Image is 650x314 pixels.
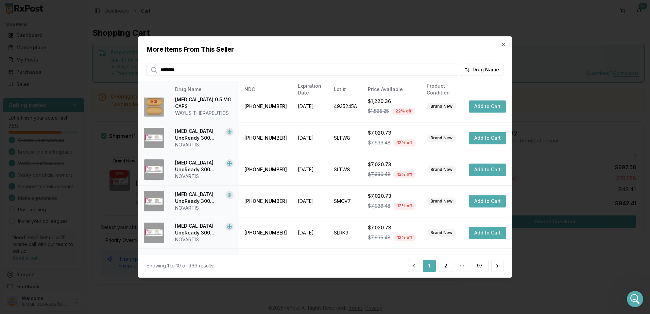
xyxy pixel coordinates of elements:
[80,11,93,24] img: Profile image for Amantha
[292,81,328,98] th: Expiration Date
[170,81,239,98] th: Drug Name
[427,134,456,142] div: Brand New
[175,173,234,180] div: NOVARTIS
[473,66,499,73] span: Drug Name
[439,260,453,272] button: 2
[14,86,122,93] div: Recent message
[368,161,416,168] div: $7,020.73
[392,107,415,115] div: 22 % off
[292,154,328,185] td: [DATE]
[471,260,489,272] button: 97
[423,260,436,272] button: 1
[427,166,456,173] div: Brand New
[292,90,328,122] td: [DATE]
[239,122,292,154] td: [PHONE_NUMBER]
[368,224,416,231] div: $7,020.73
[30,103,70,110] div: [PERSON_NAME]
[175,110,234,117] div: WAYLIS THERAPEUTICS
[393,234,416,241] div: 12 % off
[427,103,456,110] div: Brand New
[368,171,391,178] span: $7,936.48
[30,96,65,102] span: ok no problem
[175,236,234,243] div: NOVARTIS
[68,212,102,239] button: News
[368,203,391,209] span: $7,936.48
[362,81,421,98] th: Price Available
[14,60,122,71] p: How can we help?
[368,139,391,146] span: $7,936.48
[393,171,416,178] div: 12 % off
[393,139,416,146] div: 12 % off
[292,217,328,248] td: [DATE]
[328,248,362,280] td: SLMT8
[92,11,106,24] img: Profile image for Manuel
[7,80,129,116] div: Recent messageProfile image for Manuelok no problem[PERSON_NAME]•[DATE]
[34,212,68,239] button: Messages
[328,90,362,122] td: 4935245A
[175,223,223,236] div: [MEDICAL_DATA] UnoReady 300 MG/2ML SOAJ
[67,11,80,24] img: Profile image for Rachel
[239,81,292,98] th: NDC
[239,154,292,185] td: [PHONE_NUMBER]
[469,132,506,144] button: Add to Cart
[469,195,506,207] button: Add to Cart
[71,103,90,110] div: • [DATE]
[469,227,506,239] button: Add to Cart
[328,122,362,154] td: SLTW8
[175,205,234,211] div: NOVARTIS
[144,159,164,180] img: Cosentyx UnoReady 300 MG/2ML SOAJ
[144,96,164,117] img: Avodart 0.5 MG CAPS
[393,202,416,210] div: 12 % off
[427,229,456,237] div: Brand New
[79,229,91,234] span: News
[427,197,456,205] div: Brand New
[239,90,292,122] td: [PHONE_NUMBER]
[14,174,122,188] button: View status page
[292,248,328,280] td: [DATE]
[144,223,164,243] img: Cosentyx UnoReady 300 MG/2ML SOAJ
[10,122,126,136] button: Search for help
[328,217,362,248] td: SLRK9
[368,193,416,199] div: $7,020.73
[14,125,55,133] span: Search for help
[292,185,328,217] td: [DATE]
[175,141,234,148] div: NOVARTIS
[368,108,389,115] span: $1,565.25
[14,96,28,109] img: Profile image for Manuel
[627,291,643,307] iframe: Intercom live chat
[469,100,506,112] button: Add to Cart
[14,13,53,24] img: logo
[239,248,292,280] td: [PHONE_NUMBER]
[102,212,136,239] button: Help
[144,128,164,148] img: Cosentyx UnoReady 300 MG/2ML SOAJ
[117,11,129,23] div: Close
[144,191,164,211] img: Cosentyx UnoReady 300 MG/2ML SOAJ
[175,96,234,110] div: [MEDICAL_DATA] 0.5 MG CAPS
[460,64,503,76] button: Drug Name
[239,217,292,248] td: [PHONE_NUMBER]
[7,90,129,115] div: Profile image for Manuelok no problem[PERSON_NAME]•[DATE]
[9,229,24,234] span: Home
[328,154,362,185] td: SLTW8
[421,81,463,98] th: Product Condition
[175,159,223,173] div: [MEDICAL_DATA] UnoReady 300 MG/2ML SOAJ
[292,122,328,154] td: [DATE]
[328,185,362,217] td: SMCV7
[147,263,213,269] div: Showing 1 to 10 of 969 results
[14,164,122,171] div: All services are online
[368,234,391,241] span: $7,936.48
[39,229,63,234] span: Messages
[328,81,362,98] th: Lot #
[469,163,506,176] button: Add to Cart
[368,129,416,136] div: $7,020.73
[147,45,503,54] h2: More Items From This Seller
[175,191,223,205] div: [MEDICAL_DATA] UnoReady 300 MG/2ML SOAJ
[114,229,124,234] span: Help
[239,185,292,217] td: [PHONE_NUMBER]
[14,48,122,60] p: Hi [PERSON_NAME]
[368,98,416,105] div: $1,220.36
[175,128,223,141] div: [MEDICAL_DATA] UnoReady 300 MG/2ML SOAJ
